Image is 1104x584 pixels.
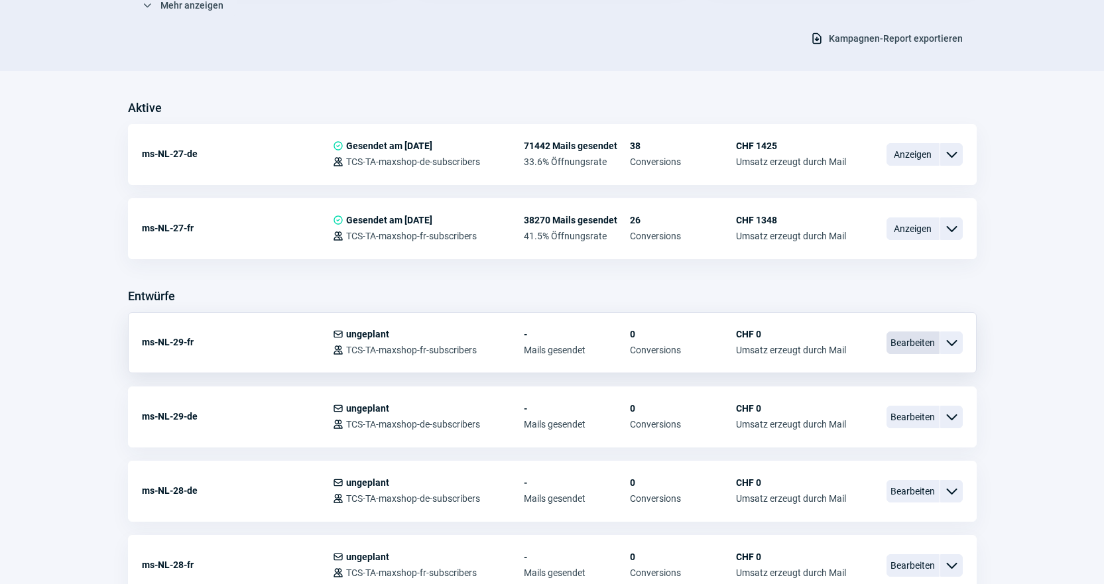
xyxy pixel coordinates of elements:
span: Bearbeiten [887,554,940,577]
span: 71442 Mails gesendet [524,141,630,151]
span: TCS-TA-maxshop-fr-subscribers [346,231,477,241]
span: Umsatz erzeugt durch Mail [736,345,846,355]
span: TCS-TA-maxshop-fr-subscribers [346,567,477,578]
span: Umsatz erzeugt durch Mail [736,567,846,578]
span: Mails gesendet [524,567,630,578]
span: - [524,552,630,562]
button: Kampagnen-Report exportieren [796,27,977,50]
span: Bearbeiten [887,406,940,428]
span: CHF 0 [736,477,846,488]
span: 26 [630,215,736,225]
span: CHF 1425 [736,141,846,151]
span: Anzeigen [887,143,940,166]
span: 41.5% Öffnungsrate [524,231,630,241]
span: Umsatz erzeugt durch Mail [736,231,846,241]
span: CHF 0 [736,403,846,414]
span: Bearbeiten [887,331,940,354]
span: CHF 0 [736,552,846,562]
span: Conversions [630,156,736,167]
span: CHF 1348 [736,215,846,225]
span: Kampagnen-Report exportieren [829,28,963,49]
span: 0 [630,477,736,488]
span: Conversions [630,567,736,578]
h3: Aktive [128,97,162,119]
span: 33.6% Öffnungsrate [524,156,630,167]
span: Umsatz erzeugt durch Mail [736,493,846,504]
span: - [524,329,630,339]
span: Mails gesendet [524,493,630,504]
span: Conversions [630,493,736,504]
span: ungeplant [346,329,389,339]
div: ms-NL-29-de [142,403,333,430]
span: 0 [630,329,736,339]
span: ungeplant [346,477,389,488]
span: TCS-TA-maxshop-de-subscribers [346,493,480,504]
div: ms-NL-28-de [142,477,333,504]
span: Mails gesendet [524,419,630,430]
span: Umsatz erzeugt durch Mail [736,156,846,167]
span: Conversions [630,345,736,355]
span: 38270 Mails gesendet [524,215,630,225]
div: ms-NL-29-fr [142,329,333,355]
span: Conversions [630,231,736,241]
span: 0 [630,552,736,562]
span: ungeplant [346,403,389,414]
span: Gesendet am [DATE] [346,215,432,225]
div: ms-NL-27-fr [142,215,333,241]
span: Anzeigen [887,217,940,240]
span: Gesendet am [DATE] [346,141,432,151]
span: Mails gesendet [524,345,630,355]
span: - [524,403,630,414]
h3: Entwürfe [128,286,175,307]
span: Bearbeiten [887,480,940,502]
span: Conversions [630,419,736,430]
span: TCS-TA-maxshop-de-subscribers [346,156,480,167]
span: 0 [630,403,736,414]
span: 38 [630,141,736,151]
span: TCS-TA-maxshop-de-subscribers [346,419,480,430]
span: CHF 0 [736,329,846,339]
span: - [524,477,630,488]
span: Umsatz erzeugt durch Mail [736,419,846,430]
span: TCS-TA-maxshop-fr-subscribers [346,345,477,355]
div: ms-NL-27-de [142,141,333,167]
div: ms-NL-28-fr [142,552,333,578]
span: ungeplant [346,552,389,562]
